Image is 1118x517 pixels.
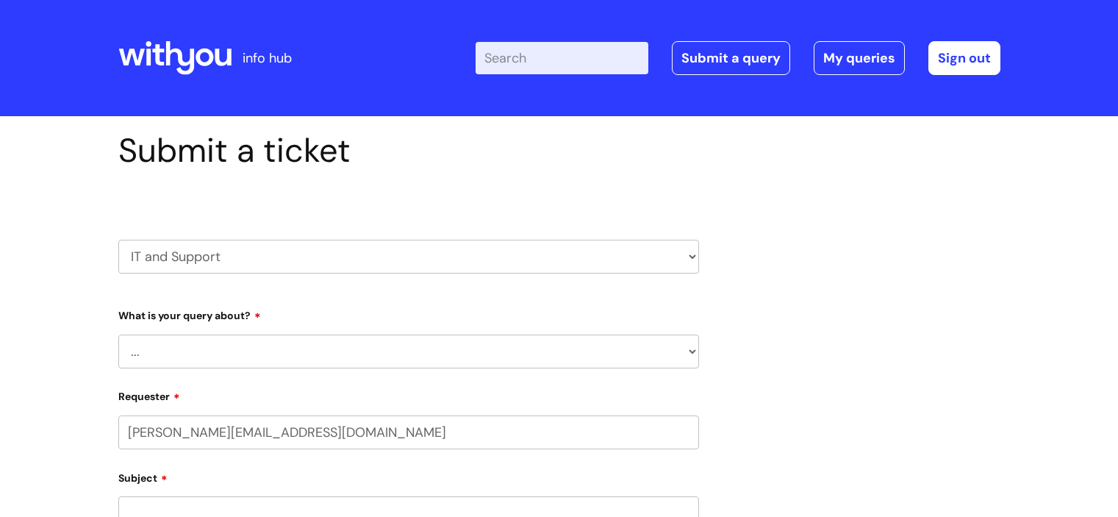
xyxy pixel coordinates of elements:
input: Email [118,416,699,449]
h1: Submit a ticket [118,131,699,171]
label: Requester [118,385,699,403]
div: | - [476,41,1000,75]
p: info hub [243,46,292,70]
a: Submit a query [672,41,790,75]
a: My queries [814,41,905,75]
label: What is your query about? [118,304,699,322]
a: Sign out [928,41,1000,75]
input: Search [476,42,648,74]
label: Subject [118,467,699,485]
